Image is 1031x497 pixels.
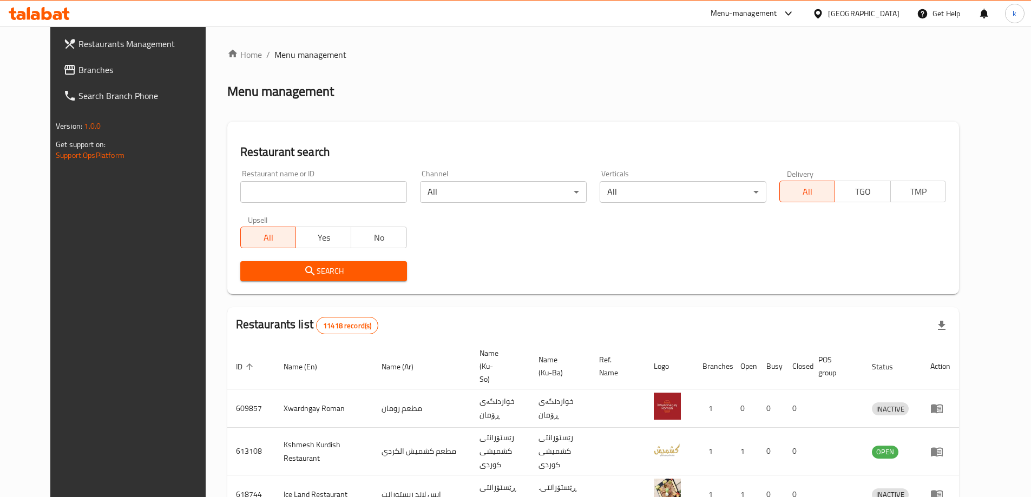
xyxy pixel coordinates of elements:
[872,446,898,459] div: OPEN
[839,184,886,200] span: TGO
[300,230,347,246] span: Yes
[694,343,732,389] th: Branches
[922,343,959,389] th: Action
[284,360,331,373] span: Name (En)
[420,181,587,203] div: All
[890,181,946,202] button: TMP
[530,389,590,428] td: خواردنگەی ڕۆمان
[694,389,732,428] td: 1
[711,7,777,20] div: Menu-management
[1013,8,1016,19] span: k
[779,181,835,202] button: All
[732,343,758,389] th: Open
[236,316,379,334] h2: Restaurants list
[480,347,517,386] span: Name (Ku-So)
[471,428,530,475] td: رێستۆرانتی کشمیشى كوردى
[84,119,101,133] span: 1.0.0
[373,389,471,428] td: مطعم رومان
[872,360,907,373] span: Status
[530,428,590,475] td: رێستۆرانتی کشمیشى كوردى
[382,360,428,373] span: Name (Ar)
[295,227,351,248] button: Yes
[835,181,890,202] button: TGO
[236,360,257,373] span: ID
[78,89,214,102] span: Search Branch Phone
[784,184,831,200] span: All
[249,264,398,278] span: Search
[732,428,758,475] td: 1
[895,184,942,200] span: TMP
[758,428,784,475] td: 0
[787,170,814,177] label: Delivery
[872,403,909,415] span: INACTIVE
[930,402,950,415] div: Menu
[356,230,402,246] span: No
[732,389,758,428] td: 0
[227,48,959,61] nav: breadcrumb
[929,313,955,339] div: Export file
[784,428,810,475] td: 0
[227,428,275,475] td: 613108
[56,119,82,133] span: Version:
[930,445,950,458] div: Menu
[694,428,732,475] td: 1
[784,389,810,428] td: 0
[645,343,694,389] th: Logo
[471,389,530,428] td: خواردنگەی ڕۆمان
[758,343,784,389] th: Busy
[784,343,810,389] th: Closed
[56,137,106,151] span: Get support on:
[55,83,222,109] a: Search Branch Phone
[78,63,214,76] span: Branches
[599,353,632,379] span: Ref. Name
[351,227,406,248] button: No
[275,389,373,428] td: Xwardngay Roman
[56,148,124,162] a: Support.OpsPlatform
[240,227,296,248] button: All
[240,261,407,281] button: Search
[600,181,766,203] div: All
[373,428,471,475] td: مطعم كشميش الكردي
[227,48,262,61] a: Home
[240,144,946,160] h2: Restaurant search
[818,353,850,379] span: POS group
[55,57,222,83] a: Branches
[227,83,334,100] h2: Menu management
[758,389,784,428] td: 0
[317,321,378,331] span: 11418 record(s)
[316,317,378,334] div: Total records count
[275,428,373,475] td: Kshmesh Kurdish Restaurant
[872,446,898,458] span: OPEN
[266,48,270,61] li: /
[245,230,292,246] span: All
[240,181,407,203] input: Search for restaurant name or ID..
[274,48,346,61] span: Menu management
[248,216,268,223] label: Upsell
[55,31,222,57] a: Restaurants Management
[654,393,681,420] img: Xwardngay Roman
[539,353,577,379] span: Name (Ku-Ba)
[654,436,681,463] img: Kshmesh Kurdish Restaurant
[78,37,214,50] span: Restaurants Management
[828,8,899,19] div: [GEOGRAPHIC_DATA]
[227,389,275,428] td: 609857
